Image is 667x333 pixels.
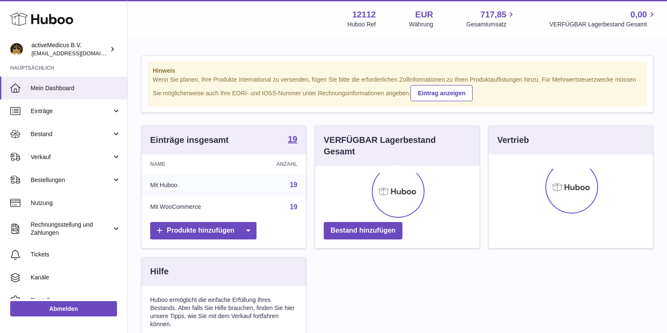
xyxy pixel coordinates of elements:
[31,130,112,138] span: Bestand
[31,296,121,305] span: Einstellungen
[142,196,247,218] td: Mit WooCommerce
[31,273,121,282] span: Kanäle
[466,9,516,28] a: 717,85 Gesamtumsatz
[352,9,376,20] strong: 12112
[150,134,229,146] h3: Einträge insgesamt
[150,222,257,239] a: Produkte hinzufügen
[142,154,247,174] th: Name
[31,107,112,115] span: Einträge
[150,266,168,277] h3: Hilfe
[409,20,433,28] div: Währung
[410,85,473,101] a: Eintrag anzeigen
[549,20,657,28] span: VERFÜGBAR Lagerbestand Gesamt
[31,41,108,57] div: activeMedicus B.V.
[31,221,112,237] span: Rechnungsstellung und Zahlungen
[480,9,506,20] span: 717,85
[142,174,247,196] td: Mit Huboo
[31,250,121,259] span: Tickets
[10,301,117,316] a: Abmelden
[630,9,647,20] span: 0,00
[31,50,125,57] span: [EMAIL_ADDRESS][DOMAIN_NAME]
[324,222,402,239] a: Bestand hinzufügen
[31,199,121,207] span: Nutzung
[324,134,441,157] h3: VERFÜGBAR Lagerbestand Gesamt
[247,154,306,174] th: Anzahl
[466,20,516,28] span: Gesamtumsatz
[288,135,297,145] a: 19
[31,176,112,184] span: Bestellungen
[31,153,112,161] span: Verkauf
[290,203,297,211] a: 19
[10,43,23,56] img: info@activemedicus.com
[153,76,642,101] div: Wenn Sie planen, Ihre Produkte international zu versenden, fügen Sie bitte die erforderlichen Zol...
[153,67,642,75] strong: Hinweis
[290,181,297,188] a: 19
[348,20,376,28] div: Huboo Ref
[497,134,529,146] h3: Vertrieb
[415,9,433,20] strong: EUR
[31,84,121,92] span: Mein Dashboard
[288,135,297,143] strong: 19
[549,9,657,28] a: 0,00 VERFÜGBAR Lagerbestand Gesamt
[150,296,297,328] p: Huboo ermöglicht die einfache Erfüllung Ihres Bestands. Aber falls Sie Hilfe brauchen, finden Sie...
